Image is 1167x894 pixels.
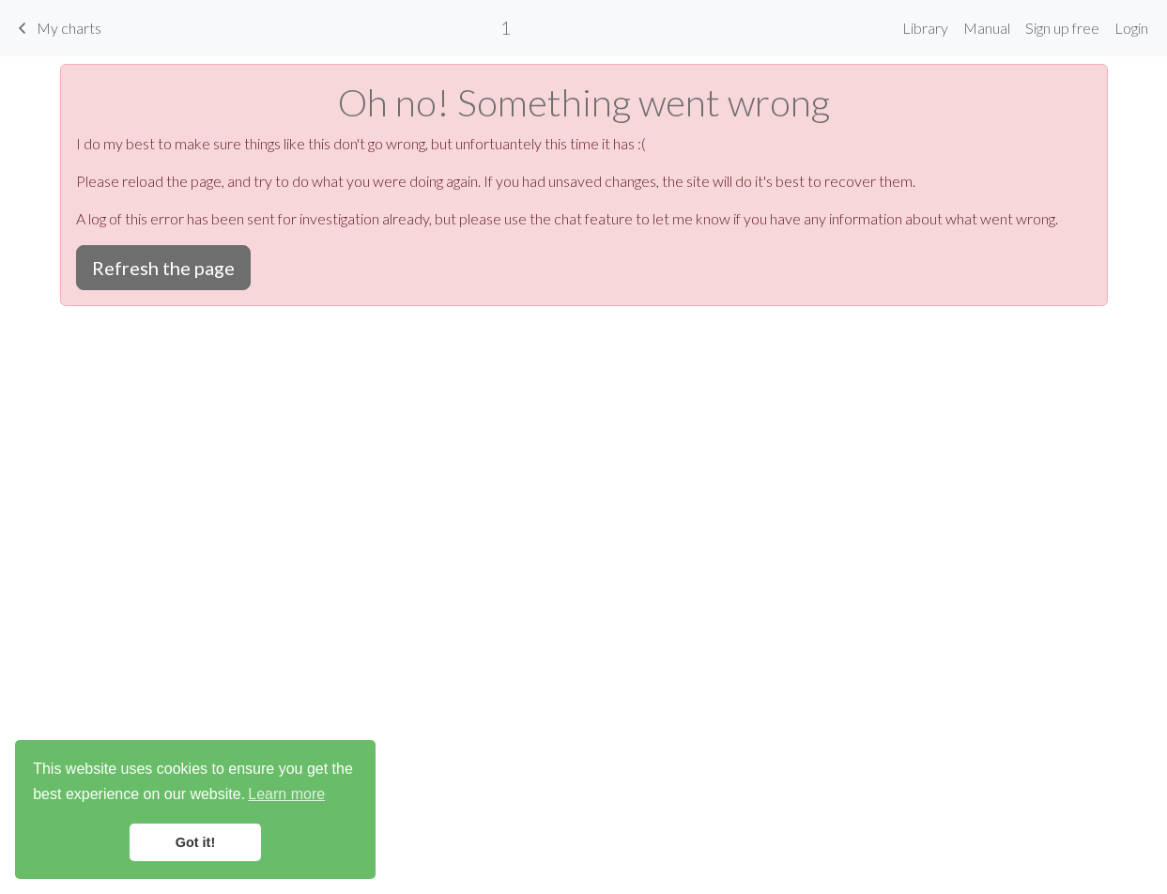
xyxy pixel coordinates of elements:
span: My charts [37,19,101,37]
h1: Oh no! Something went wrong [76,80,1092,125]
span: keyboard_arrow_left [11,15,34,41]
span: This website uses cookies to ensure you get the best experience on our website. [33,758,358,809]
a: Sign up free [1018,9,1107,47]
button: Refresh the page [76,245,251,290]
p: I do my best to make sure things like this don't go wrong, but unfortuantely this time it has :( [76,132,1092,155]
h2: 1 [500,17,511,39]
a: dismiss cookie message [130,824,261,861]
a: Library [895,9,956,47]
a: Login [1107,9,1156,47]
a: My charts [11,12,101,44]
p: A log of this error has been sent for investigation already, but please use the chat feature to l... [76,208,1092,230]
a: Manual [956,9,1018,47]
div: cookieconsent [15,740,376,879]
p: Please reload the page, and try to do what you were doing again. If you had unsaved changes, the ... [76,170,1092,193]
a: learn more about cookies [245,780,328,809]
